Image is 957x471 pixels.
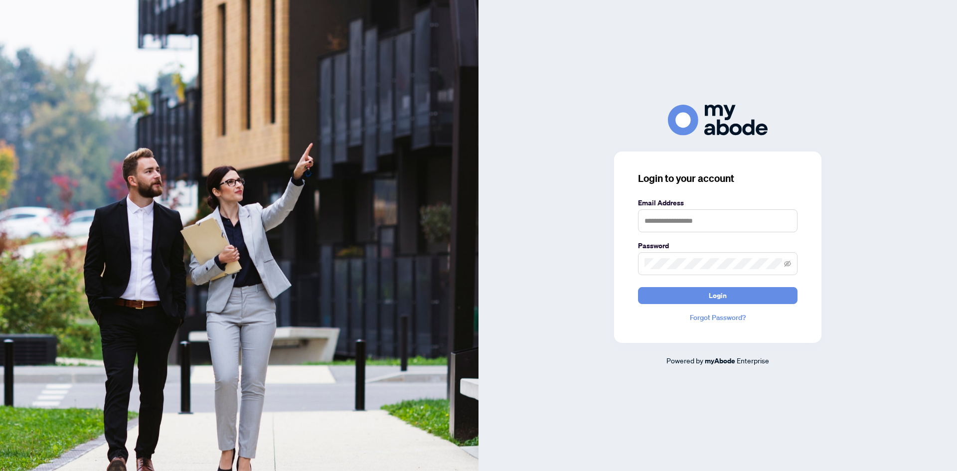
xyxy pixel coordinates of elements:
span: Enterprise [737,356,769,365]
a: myAbode [705,355,735,366]
h3: Login to your account [638,171,797,185]
span: Login [709,288,727,304]
label: Email Address [638,197,797,208]
span: eye-invisible [784,260,791,267]
a: Forgot Password? [638,312,797,323]
span: Powered by [666,356,703,365]
label: Password [638,240,797,251]
button: Login [638,287,797,304]
img: ma-logo [668,105,768,135]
